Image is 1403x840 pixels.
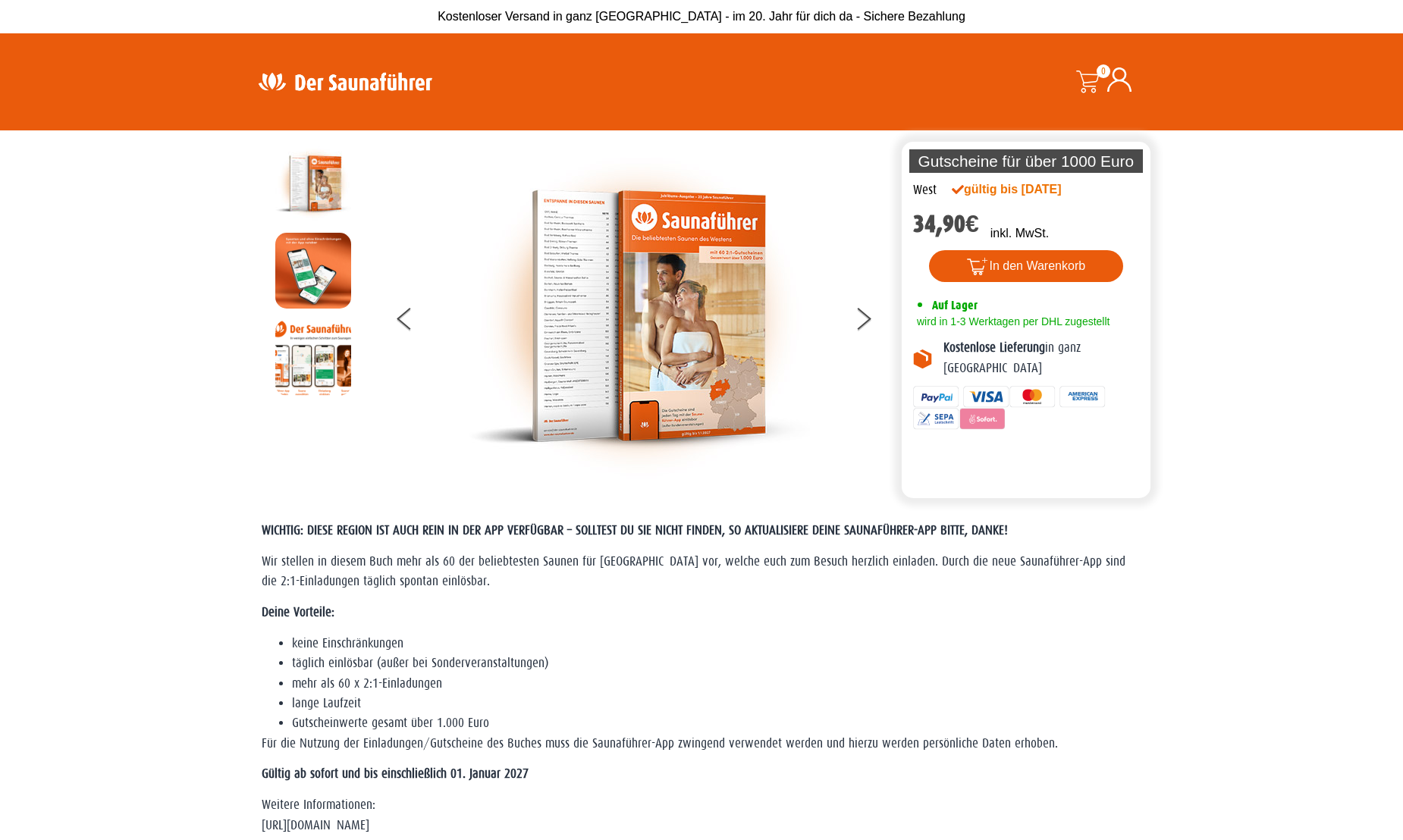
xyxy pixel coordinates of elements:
b: Kostenlose Lieferung [943,340,1045,355]
img: Anleitung7tn [275,320,351,396]
li: keine Einschränkungen [292,634,1141,654]
span: 0 [1097,64,1110,78]
div: West [913,180,937,200]
p: Für die Nutzung der Einladungen/Gutscheine des Buches muss die Saunaführer-App zwingend verwendet... [262,734,1141,754]
p: inkl. MwSt. [990,224,1049,243]
img: MOCKUP-iPhone_regional [275,233,351,309]
span: Kostenloser Versand in ganz [GEOGRAPHIC_DATA] - im 20. Jahr für dich da - Sichere Bezahlung [438,10,965,23]
p: Weitere Informationen: [URL][DOMAIN_NAME] [262,795,1141,835]
div: gültig bis [DATE] [952,180,1094,199]
span: wird in 1-3 Werktagen per DHL zugestellt [913,315,1110,328]
span: Wir stellen in diesem Buch mehr als 60 der beliebtesten Saunen für [GEOGRAPHIC_DATA] vor, welche ... [262,554,1125,588]
strong: Deine Vorteile: [262,605,334,619]
strong: Gültig ab sofort und bis einschließlich 01. Januar 2027 [262,766,529,781]
li: mehr als 60 x 2:1-Einladungen [292,674,1141,694]
bdi: 34,90 [913,210,979,238]
span: Auf Lager [932,298,978,312]
button: In den Warenkorb [929,250,1124,282]
img: der-saunafuehrer-2025-west [469,146,810,487]
img: der-saunafuehrer-2025-west [275,146,351,221]
li: täglich einlösbar (außer bei Sonderveranstaltungen) [292,654,1141,673]
li: lange Laufzeit [292,694,1141,713]
p: in ganz [GEOGRAPHIC_DATA] [943,338,1139,378]
p: Gutscheine für über 1000 Euro [909,149,1143,173]
span: € [965,210,979,238]
li: Gutscheinwerte gesamt über 1.000 Euro [292,713,1141,733]
span: WICHTIG: DIESE REGION IST AUCH REIN IN DER APP VERFÜGBAR – SOLLTEST DU SIE NICHT FINDEN, SO AKTUA... [262,523,1008,538]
